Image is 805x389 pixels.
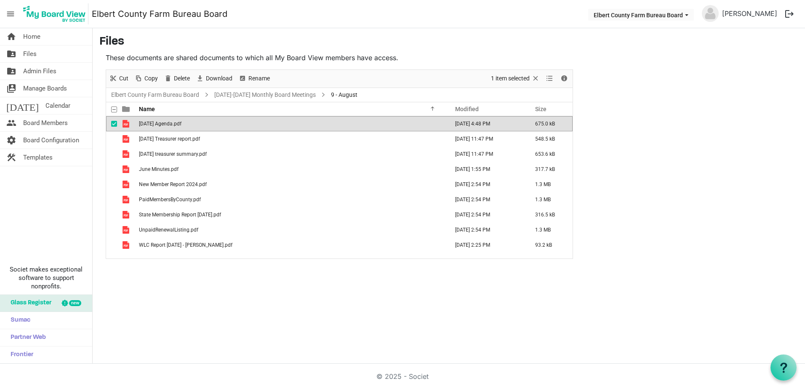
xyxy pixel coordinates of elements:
[106,131,117,147] td: checkbox
[329,90,359,100] span: 9 - August
[144,73,159,84] span: Copy
[117,222,136,237] td: is template cell column header type
[106,237,117,253] td: checkbox
[488,70,543,88] div: Clear selection
[213,90,317,100] a: [DATE]-[DATE] Monthly Board Meetings
[21,3,88,24] img: My Board View Logo
[108,73,130,84] button: Cut
[6,45,16,62] span: folder_shared
[23,80,67,97] span: Manage Boards
[136,192,446,207] td: PaidMembersByCounty.pdf is template cell column header Name
[490,73,530,84] span: 1 item selected
[131,70,161,88] div: Copy
[23,132,79,149] span: Board Configuration
[23,45,37,62] span: Files
[139,212,221,218] span: State Membership Report [DATE].pdf
[781,5,798,23] button: logout
[544,73,554,84] button: View dropdownbutton
[23,149,53,166] span: Templates
[526,237,573,253] td: 93.2 kB is template cell column header Size
[117,147,136,162] td: is template cell column header type
[136,147,446,162] td: August 2025 treasurer summary.pdf is template cell column header Name
[235,70,273,88] div: Rename
[526,207,573,222] td: 316.5 kB is template cell column header Size
[6,63,16,80] span: folder_shared
[139,197,201,202] span: PaidMembersByCounty.pdf
[557,70,571,88] div: Details
[23,63,56,80] span: Admin Files
[6,28,16,45] span: home
[205,73,233,84] span: Download
[446,116,526,131] td: August 26, 2025 4:48 PM column header Modified
[446,177,526,192] td: August 20, 2025 2:54 PM column header Modified
[446,222,526,237] td: August 20, 2025 2:54 PM column header Modified
[92,5,227,22] a: Elbert County Farm Bureau Board
[526,177,573,192] td: 1.3 MB is template cell column header Size
[173,73,191,84] span: Delete
[543,70,557,88] div: View
[106,70,131,88] div: Cut
[139,136,200,142] span: [DATE] Treasurer report.pdf
[136,237,446,253] td: WLC Report 8.28.25 - Elbert.pdf is template cell column header Name
[6,329,46,346] span: Partner Web
[490,73,541,84] button: Selection
[526,192,573,207] td: 1.3 MB is template cell column header Size
[446,162,526,177] td: August 25, 2025 1:55 PM column header Modified
[526,162,573,177] td: 317.7 kB is template cell column header Size
[139,227,198,233] span: UnpaidRenewalListing.pdf
[6,97,39,114] span: [DATE]
[69,300,81,306] div: new
[161,70,193,88] div: Delete
[4,265,88,290] span: Societ makes exceptional software to support nonprofits.
[6,132,16,149] span: settings
[118,73,129,84] span: Cut
[136,162,446,177] td: June Minutes.pdf is template cell column header Name
[719,5,781,22] a: [PERSON_NAME]
[106,116,117,131] td: checkbox
[446,207,526,222] td: August 20, 2025 2:54 PM column header Modified
[117,177,136,192] td: is template cell column header type
[106,147,117,162] td: checkbox
[702,5,719,22] img: no-profile-picture.svg
[136,177,446,192] td: New Member Report 2024.pdf is template cell column header Name
[117,192,136,207] td: is template cell column header type
[106,53,573,63] p: These documents are shared documents to which all My Board View members have access.
[23,28,40,45] span: Home
[21,3,92,24] a: My Board View Logo
[117,131,136,147] td: is template cell column header type
[106,162,117,177] td: checkbox
[446,192,526,207] td: August 20, 2025 2:54 PM column header Modified
[139,242,232,248] span: WLC Report [DATE] - [PERSON_NAME].pdf
[163,73,192,84] button: Delete
[106,207,117,222] td: checkbox
[117,116,136,131] td: is template cell column header type
[376,372,429,381] a: © 2025 - Societ
[139,151,207,157] span: [DATE] treasurer summary.pdf
[526,222,573,237] td: 1.3 MB is template cell column header Size
[248,73,271,84] span: Rename
[6,346,33,363] span: Frontier
[136,116,446,131] td: 8.28.2025 Agenda.pdf is template cell column header Name
[237,73,272,84] button: Rename
[106,192,117,207] td: checkbox
[3,6,19,22] span: menu
[446,237,526,253] td: August 27, 2025 2:25 PM column header Modified
[446,147,526,162] td: August 26, 2025 11:47 PM column header Modified
[109,90,201,100] a: Elbert County Farm Bureau Board
[6,149,16,166] span: construction
[136,222,446,237] td: UnpaidRenewalListing.pdf is template cell column header Name
[133,73,160,84] button: Copy
[6,295,51,312] span: Glass Register
[139,181,207,187] span: New Member Report 2024.pdf
[106,222,117,237] td: checkbox
[6,312,30,329] span: Sumac
[136,207,446,222] td: State Membership Report July 2025.pdf is template cell column header Name
[455,106,479,112] span: Modified
[588,9,694,21] button: Elbert County Farm Bureau Board dropdownbutton
[139,106,155,112] span: Name
[117,207,136,222] td: is template cell column header type
[6,115,16,131] span: people
[526,147,573,162] td: 653.6 kB is template cell column header Size
[446,131,526,147] td: August 26, 2025 11:47 PM column header Modified
[136,131,446,147] td: August 2025 Treasurer report.pdf is template cell column header Name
